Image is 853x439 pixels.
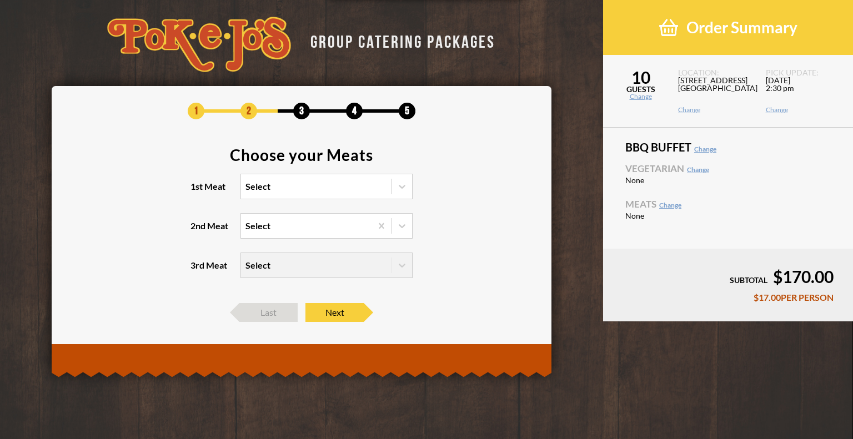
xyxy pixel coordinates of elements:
span: [DATE] 2:30 pm [766,77,840,107]
a: Change [766,107,840,113]
span: Meats [625,199,831,209]
li: None [625,211,831,221]
span: 10 [603,69,678,85]
span: 5 [399,103,415,119]
li: None [625,176,831,185]
span: GUESTS [603,85,678,93]
span: LOCATION: [678,69,752,77]
a: Change [659,201,681,209]
span: Next [305,303,364,322]
label: 1st Meat [190,174,413,199]
span: [STREET_ADDRESS] [GEOGRAPHIC_DATA] [678,77,752,107]
div: GROUP CATERING PACKAGES [302,29,495,51]
img: logo-34603ddf.svg [107,17,291,72]
label: 3rd Meat [190,253,413,278]
a: Change [687,165,709,174]
div: Select [245,182,270,191]
img: shopping-basket-3cad201a.png [659,18,678,37]
label: 2nd Meat [190,213,413,239]
div: Select [245,221,270,230]
span: Vegetarian [625,164,831,173]
span: Last [239,303,298,322]
div: $17.00 PER PERSON [623,293,834,302]
span: 4 [346,103,363,119]
span: 2 [240,103,257,119]
div: $170.00 [623,268,834,285]
a: Change [678,107,752,113]
a: Change [694,145,716,153]
a: Change [603,93,678,100]
span: BBQ Buffet [625,142,831,153]
span: 3 [293,103,310,119]
span: PICK UP DATE: [766,69,840,77]
span: 1 [188,103,204,119]
span: SUBTOTAL [730,275,767,285]
div: Choose your Meats [230,147,373,163]
span: Order Summary [686,18,797,37]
